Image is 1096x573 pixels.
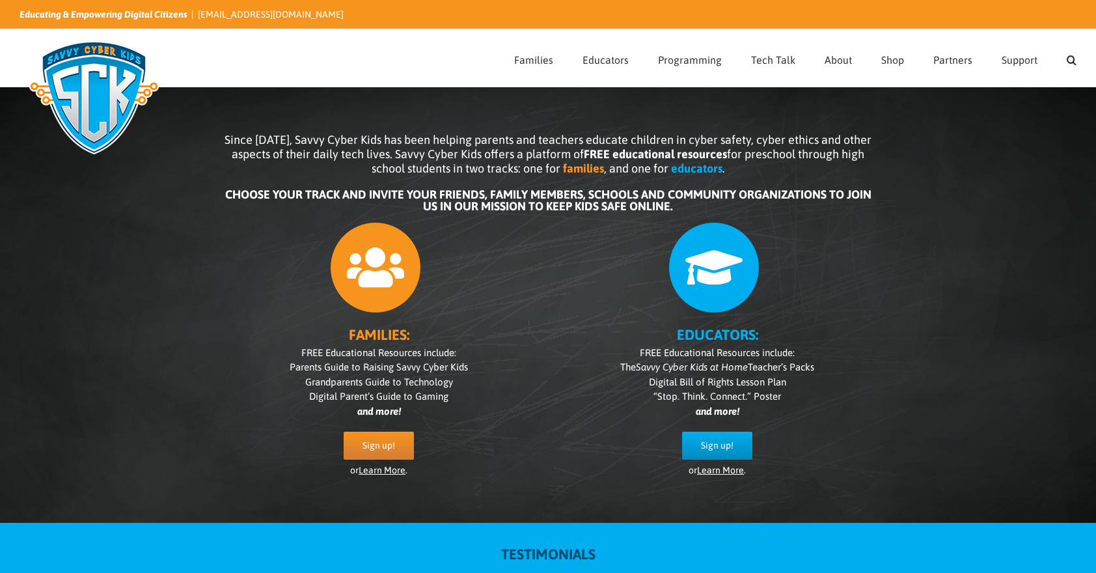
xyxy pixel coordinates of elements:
span: Parents Guide to Raising Savvy Cyber Kids [290,361,468,372]
a: Sign up! [344,432,414,460]
a: Learn More [359,465,405,475]
a: Support [1002,29,1037,87]
b: families [563,161,604,175]
span: FREE Educational Resources include: [301,347,456,358]
b: educators [671,161,722,175]
i: and more! [696,406,739,417]
i: and more! [357,406,401,417]
span: or . [689,465,746,475]
a: Tech Talk [751,29,795,87]
span: or . [350,465,407,475]
b: EDUCATORS: [677,326,758,343]
img: Savvy Cyber Kids Logo [20,33,169,163]
span: , and one for [604,161,668,175]
span: Support [1002,55,1037,65]
span: Since [DATE], Savvy Cyber Kids has been helping parents and teachers educate children in cyber sa... [225,133,871,175]
span: Shop [881,55,904,65]
a: Educators [582,29,629,87]
span: Partners [933,55,972,65]
a: Partners [933,29,972,87]
nav: Main Menu [514,29,1076,87]
a: About [825,29,852,87]
span: Tech Talk [751,55,795,65]
span: . [722,161,725,175]
span: Grandparents Guide to Technology [305,376,453,387]
span: Digital Parent’s Guide to Gaming [309,391,448,402]
b: FAMILIES: [349,326,409,343]
span: Families [514,55,553,65]
span: Sign up! [701,440,733,451]
a: [EMAIL_ADDRESS][DOMAIN_NAME] [198,9,344,20]
span: Programming [658,55,722,65]
a: Search [1067,29,1076,87]
a: Programming [658,29,722,87]
strong: TESTIMONIALS [501,546,596,563]
span: “Stop. Think. Connect.” Poster [653,391,781,402]
i: Savvy Cyber Kids at Home [636,361,748,372]
span: Sign up! [363,440,395,451]
span: FREE Educational Resources include: [640,347,795,358]
span: The Teacher’s Packs [620,361,814,372]
span: About [825,55,852,65]
a: Shop [881,29,904,87]
span: Educators [582,55,629,65]
a: Families [514,29,553,87]
i: Educating & Empowering Digital Citizens [20,9,187,20]
a: Sign up! [682,432,752,460]
span: Digital Bill of Rights Lesson Plan [649,376,786,387]
a: Learn More [697,465,744,475]
b: CHOOSE YOUR TRACK AND INVITE YOUR FRIENDS, FAMILY MEMBERS, SCHOOLS AND COMMUNITY ORGANIZATIONS TO... [225,188,871,213]
b: FREE educational resources [584,147,727,161]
